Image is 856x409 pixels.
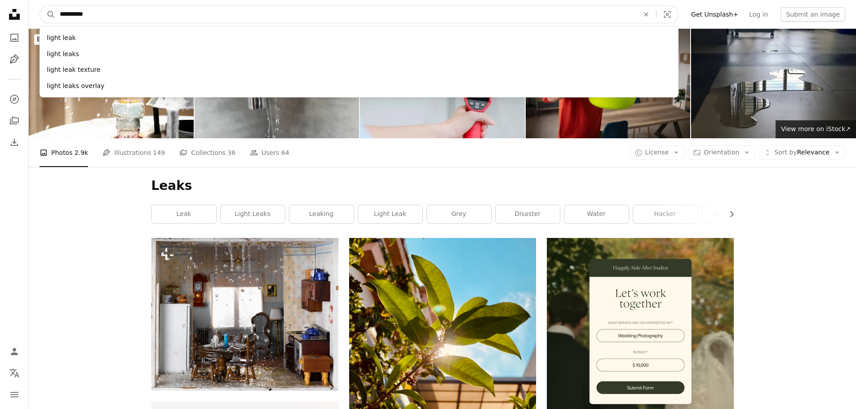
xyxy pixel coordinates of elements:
img: Close-up of drain pipe leaking water [29,29,194,138]
div: light leaks overlay [40,78,679,94]
img: water leak on the floor of building [691,29,856,138]
span: Orientation [704,149,739,156]
a: light leaks [221,205,285,223]
span: 36 [227,148,235,158]
a: leaking [289,205,354,223]
a: Explore [5,90,23,108]
span: Relevance [774,148,829,157]
button: Submit an image [781,7,845,22]
div: 20% off at iStock ↗ [34,34,210,45]
form: Find visuals sitewide [40,5,679,23]
a: home repair [702,205,766,223]
a: Photos [5,29,23,47]
a: water [564,205,629,223]
a: Illustrations 149 [102,138,165,167]
span: Browse premium images on iStock | [37,35,148,43]
a: Download History [5,133,23,151]
h1: Leaks [151,178,734,194]
a: Get Unsplash+ [686,7,744,22]
button: Orientation [688,145,755,160]
img: a room with a table and chairs and a refrigerator [151,238,338,390]
a: green leaves under blue sky during daytime [349,327,536,335]
a: grey [427,205,491,223]
button: scroll list to the right [723,205,734,223]
a: Collections [5,112,23,130]
a: Log in / Sign up [5,343,23,361]
div: light leak [40,30,679,46]
div: light leak texture [40,62,679,78]
a: leak [152,205,216,223]
button: Sort byRelevance [758,145,845,160]
button: Visual search [656,6,678,23]
span: License [645,149,669,156]
a: hacker [633,205,697,223]
span: View more on iStock ↗ [781,125,851,132]
a: a room with a table and chairs and a refrigerator [151,310,338,318]
a: Browse premium images on iStock|20% off at iStock↗ [29,29,215,50]
a: Users 64 [250,138,289,167]
div: light leaks [40,46,679,62]
a: light leak [358,205,422,223]
a: Home — Unsplash [5,5,23,25]
button: Language [5,364,23,382]
a: Collections 36 [179,138,235,167]
button: License [630,145,685,160]
a: disaster [496,205,560,223]
span: 149 [153,148,165,158]
a: Log in [744,7,773,22]
span: 64 [281,148,289,158]
button: Search Unsplash [40,6,55,23]
a: Illustrations [5,50,23,68]
a: View more on iStock↗ [776,120,856,138]
button: Clear [636,6,656,23]
span: Sort by [774,149,797,156]
button: Menu [5,386,23,404]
